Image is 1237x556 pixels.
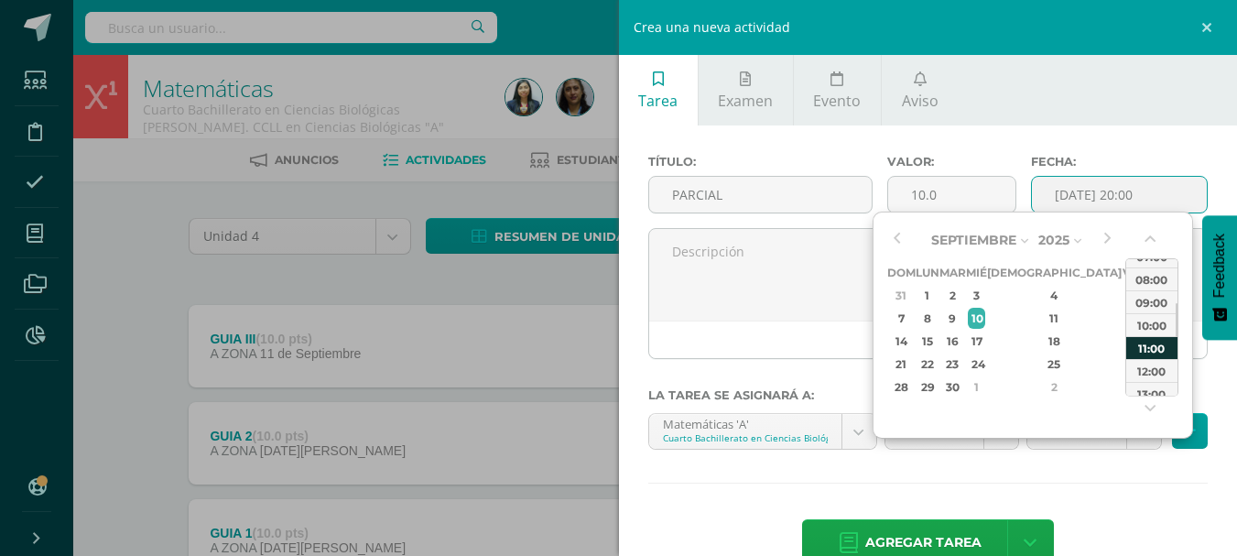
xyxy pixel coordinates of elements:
[917,308,937,329] div: 8
[1126,313,1177,336] div: 10:00
[1032,177,1207,213] input: Fecha de entrega
[942,376,963,398] div: 30
[939,261,966,284] th: Mar
[1001,376,1109,398] div: 2
[1123,285,1140,306] div: 5
[1211,234,1228,298] span: Feedback
[917,376,937,398] div: 29
[1001,354,1109,375] div: 25
[638,91,678,111] span: Tarea
[887,261,916,284] th: Dom
[917,285,937,306] div: 1
[1031,155,1208,169] label: Fecha:
[1038,232,1069,248] span: 2025
[890,285,913,306] div: 31
[1001,285,1109,306] div: 4
[648,388,1209,402] label: La tarea se asignará a:
[663,431,828,444] div: Cuarto Bachillerato en Ciencias Biológicas [PERSON_NAME]. CCLL en Ciencias Biológicas
[890,376,913,398] div: 28
[663,414,828,431] div: Matemáticas 'A'
[890,331,913,352] div: 14
[882,55,958,125] a: Aviso
[1202,215,1237,340] button: Feedback - Mostrar encuesta
[1123,331,1140,352] div: 19
[1001,308,1109,329] div: 11
[968,285,984,306] div: 3
[966,261,987,284] th: Mié
[813,91,861,111] span: Evento
[968,354,984,375] div: 24
[942,331,963,352] div: 16
[917,354,937,375] div: 22
[887,155,1016,169] label: Valor:
[1122,261,1143,284] th: Vie
[1001,331,1109,352] div: 18
[1126,359,1177,382] div: 12:00
[968,331,984,352] div: 17
[1126,290,1177,313] div: 09:00
[1126,267,1177,290] div: 08:00
[619,55,698,125] a: Tarea
[888,177,1015,213] input: Puntos máximos
[917,331,937,352] div: 15
[968,376,984,398] div: 1
[942,285,963,306] div: 2
[649,177,872,213] input: Título
[1126,336,1177,359] div: 11:00
[890,354,913,375] div: 21
[648,155,873,169] label: Título:
[1123,354,1140,375] div: 26
[649,414,876,449] a: Matemáticas 'A'Cuarto Bachillerato en Ciencias Biológicas [PERSON_NAME]. CCLL en Ciencias Biológicas
[916,261,939,284] th: Lun
[968,308,984,329] div: 10
[1123,376,1140,398] div: 3
[987,261,1122,284] th: [DEMOGRAPHIC_DATA]
[942,308,963,329] div: 9
[1123,308,1140,329] div: 12
[794,55,881,125] a: Evento
[1126,382,1177,405] div: 13:00
[902,91,939,111] span: Aviso
[718,91,773,111] span: Examen
[699,55,793,125] a: Examen
[942,354,963,375] div: 23
[931,232,1016,248] span: Septiembre
[890,308,913,329] div: 7
[1126,245,1177,267] div: 07:00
